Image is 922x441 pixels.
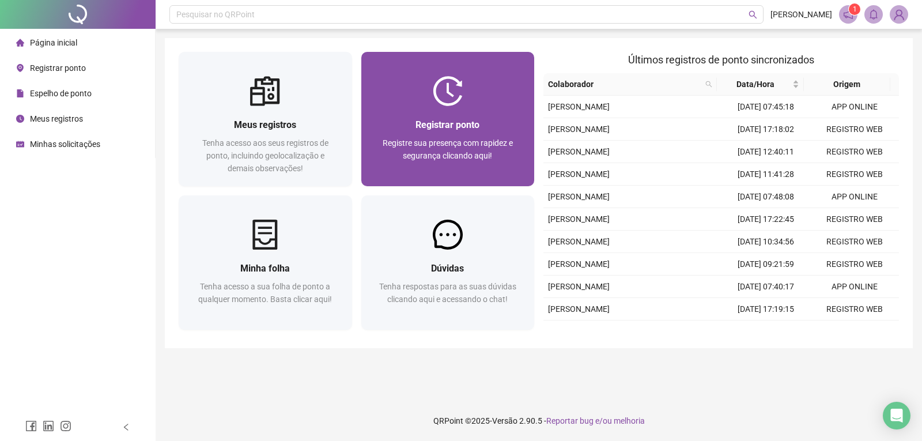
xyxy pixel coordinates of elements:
span: [PERSON_NAME] [548,125,610,134]
td: REGISTRO WEB [810,141,899,163]
td: REGISTRO WEB [810,208,899,231]
footer: QRPoint © 2025 - 2.90.5 - [156,401,922,441]
span: Minhas solicitações [30,140,100,149]
span: search [703,76,715,93]
span: [PERSON_NAME] [548,214,610,224]
span: 1 [853,5,857,13]
td: [DATE] 17:19:15 [721,298,810,321]
td: [DATE] 07:48:08 [721,186,810,208]
span: Registre sua presença com rapidez e segurança clicando aqui! [383,138,513,160]
td: REGISTRO WEB [810,231,899,253]
span: search [705,81,712,88]
span: [PERSON_NAME] [548,192,610,201]
td: [DATE] 07:40:17 [721,276,810,298]
span: bell [868,9,879,20]
td: REGISTRO WEB [810,253,899,276]
span: [PERSON_NAME] [548,147,610,156]
td: APP ONLINE [810,96,899,118]
span: Versão [492,416,517,425]
span: Meus registros [30,114,83,123]
span: facebook [25,420,37,432]
span: Tenha acesso a sua folha de ponto a qualquer momento. Basta clicar aqui! [198,282,332,304]
span: [PERSON_NAME] [548,304,610,314]
a: DúvidasTenha respostas para as suas dúvidas clicando aqui e acessando o chat! [361,195,535,330]
td: [DATE] 12:38:20 [721,321,810,343]
sup: 1 [849,3,860,15]
td: [DATE] 17:22:45 [721,208,810,231]
img: 93395 [890,6,908,23]
span: Espelho de ponto [30,89,92,98]
td: [DATE] 11:41:28 [721,163,810,186]
span: Dúvidas [431,263,464,274]
span: Meus registros [234,119,296,130]
span: Página inicial [30,38,77,47]
span: instagram [60,420,71,432]
span: file [16,89,24,97]
span: Minha folha [240,263,290,274]
span: [PERSON_NAME] [770,8,832,21]
td: REGISTRO WEB [810,321,899,343]
a: Minha folhaTenha acesso a sua folha de ponto a qualquer momento. Basta clicar aqui! [179,195,352,330]
span: home [16,39,24,47]
td: APP ONLINE [810,186,899,208]
th: Origem [804,73,891,96]
span: [PERSON_NAME] [548,237,610,246]
th: Data/Hora [717,73,804,96]
span: schedule [16,140,24,148]
div: Open Intercom Messenger [883,402,910,429]
td: [DATE] 10:34:56 [721,231,810,253]
td: APP ONLINE [810,276,899,298]
span: Últimos registros de ponto sincronizados [628,54,814,66]
span: Tenha acesso aos seus registros de ponto, incluindo geolocalização e demais observações! [202,138,328,173]
td: [DATE] 07:45:18 [721,96,810,118]
td: REGISTRO WEB [810,118,899,141]
span: left [122,423,130,431]
span: environment [16,64,24,72]
a: Registrar pontoRegistre sua presença com rapidez e segurança clicando aqui! [361,52,535,186]
span: notification [843,9,853,20]
span: Registrar ponto [30,63,86,73]
span: Reportar bug e/ou melhoria [546,416,645,425]
span: Data/Hora [721,78,790,91]
span: Colaborador [548,78,701,91]
span: clock-circle [16,115,24,123]
span: [PERSON_NAME] [548,282,610,291]
span: [PERSON_NAME] [548,259,610,269]
span: [PERSON_NAME] [548,102,610,111]
td: [DATE] 17:18:02 [721,118,810,141]
td: [DATE] 12:40:11 [721,141,810,163]
td: [DATE] 09:21:59 [721,253,810,276]
span: [PERSON_NAME] [548,169,610,179]
td: REGISTRO WEB [810,163,899,186]
a: Meus registrosTenha acesso aos seus registros de ponto, incluindo geolocalização e demais observa... [179,52,352,186]
span: Registrar ponto [415,119,479,130]
span: Tenha respostas para as suas dúvidas clicando aqui e acessando o chat! [379,282,516,304]
span: search [749,10,757,19]
td: REGISTRO WEB [810,298,899,321]
span: linkedin [43,420,54,432]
